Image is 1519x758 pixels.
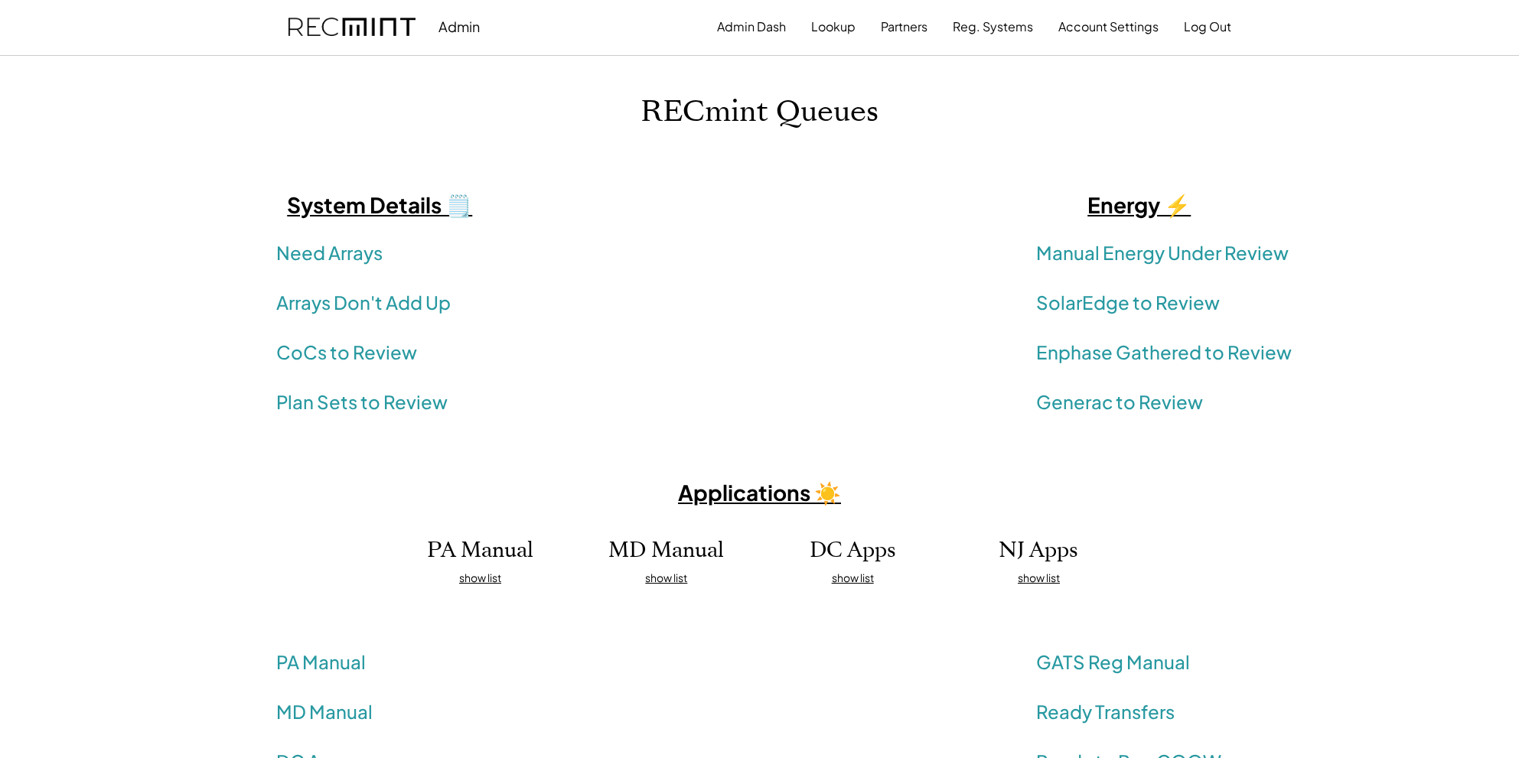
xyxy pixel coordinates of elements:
a: Arrays Don't Add Up [276,290,451,316]
h2: MD Manual [608,538,724,564]
u: show list [832,571,874,584]
h3: Energy ⚡ [948,191,1331,219]
a: Plan Sets to Review [276,389,448,415]
h3: System Details 🗒️ [188,191,571,219]
a: SolarEdge to Review [1036,290,1220,316]
a: CoCs to Review [276,340,417,366]
h2: DC Apps [810,538,896,564]
button: Partners [881,11,927,42]
u: show list [645,571,687,584]
a: Enphase Gathered to Review [1036,340,1292,366]
button: Account Settings [1058,11,1159,42]
h2: PA Manual [427,538,533,564]
a: Ready Transfers [1036,699,1175,725]
img: recmint-logotype%403x.png [288,18,416,37]
a: Need Arrays [276,240,383,266]
button: Log Out [1184,11,1231,42]
a: GATS Reg Manual [1036,649,1190,675]
a: Manual Energy Under Review [1036,240,1289,266]
button: Lookup [811,11,856,42]
a: Generac to Review [1036,389,1203,415]
h2: NJ Apps [999,538,1078,564]
u: show list [459,571,501,584]
button: Reg. Systems [953,11,1033,42]
u: show list [1018,571,1060,584]
div: Admin [438,18,480,35]
h1: RECmint Queues [641,94,878,130]
a: MD Manual [276,699,373,725]
button: Admin Dash [717,11,786,42]
a: PA Manual [276,649,366,675]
